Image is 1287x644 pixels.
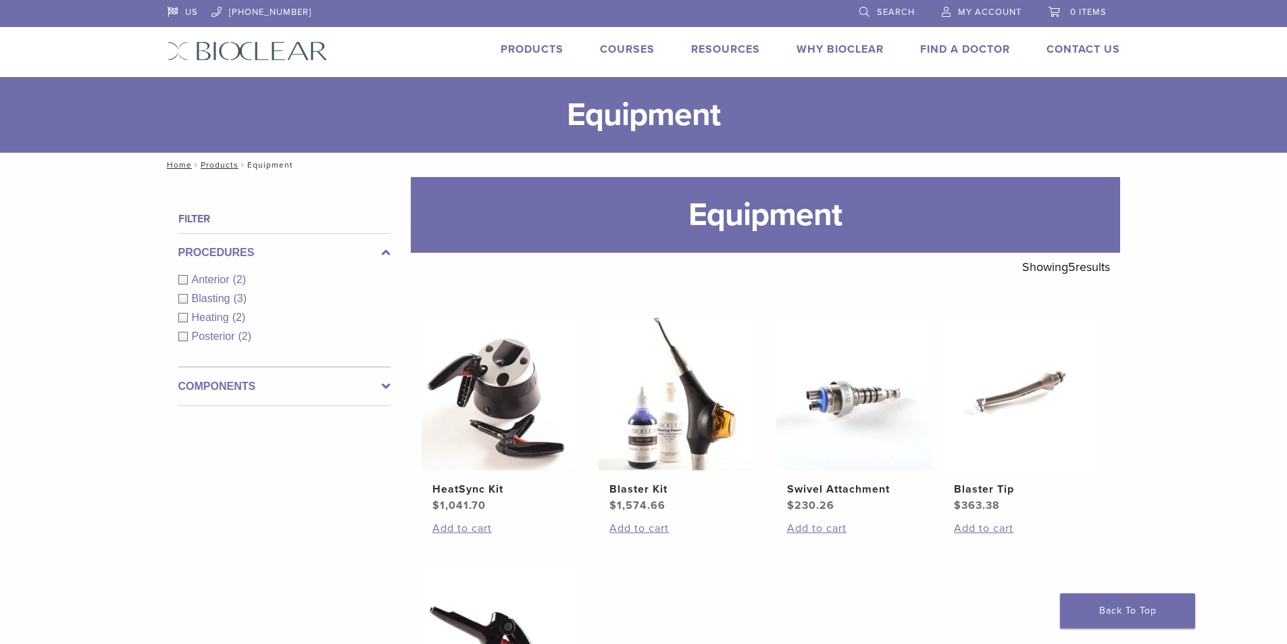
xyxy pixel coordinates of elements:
bdi: 363.38 [954,499,1000,512]
img: Blaster Kit [599,315,754,470]
span: (3) [233,293,247,304]
span: / [238,162,247,168]
span: Posterior [192,330,238,342]
h1: Equipment [411,177,1120,253]
span: (2) [232,312,246,323]
a: Blaster TipBlaster Tip $363.38 [942,315,1100,514]
span: $ [954,499,961,512]
a: Why Bioclear [797,43,884,56]
a: Find A Doctor [920,43,1010,56]
a: Products [501,43,563,56]
span: 0 items [1070,7,1107,18]
span: $ [432,499,440,512]
h2: Blaster Kit [609,481,743,497]
h2: Swivel Attachment [787,481,921,497]
a: Back To Top [1060,593,1195,628]
span: Blasting [192,293,234,304]
span: Search [877,7,915,18]
span: Heating [192,312,232,323]
span: (2) [233,274,247,285]
a: Add to cart: “Blaster Tip” [954,520,1088,537]
nav: Equipment [157,153,1130,177]
span: $ [609,499,617,512]
p: Showing results [1022,253,1110,281]
label: Procedures [178,245,390,261]
a: Swivel AttachmentSwivel Attachment $230.26 [776,315,933,514]
img: Swivel Attachment [776,315,932,470]
bdi: 1,574.66 [609,499,665,512]
bdi: 230.26 [787,499,834,512]
bdi: 1,041.70 [432,499,486,512]
span: Anterior [192,274,233,285]
img: Bioclear [168,41,328,61]
img: HeatSync Kit [422,315,577,470]
a: Add to cart: “HeatSync Kit” [432,520,566,537]
a: Add to cart: “Swivel Attachment” [787,520,921,537]
span: (2) [238,330,252,342]
h2: HeatSync Kit [432,481,566,497]
h2: Blaster Tip [954,481,1088,497]
a: Add to cart: “Blaster Kit” [609,520,743,537]
h4: Filter [178,211,390,227]
span: 5 [1068,259,1076,274]
a: HeatSync KitHeatSync Kit $1,041.70 [421,315,578,514]
span: / [192,162,201,168]
a: Home [163,160,192,170]
a: Resources [691,43,760,56]
span: My Account [958,7,1021,18]
a: Products [201,160,238,170]
label: Components [178,378,390,395]
a: Contact Us [1046,43,1120,56]
a: Blaster KitBlaster Kit $1,574.66 [598,315,755,514]
img: Blaster Tip [943,315,1099,470]
a: Courses [600,43,655,56]
span: $ [787,499,794,512]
